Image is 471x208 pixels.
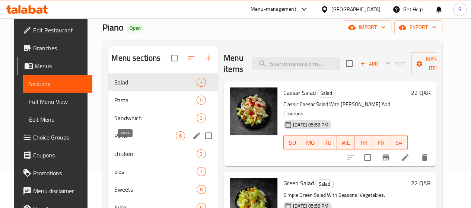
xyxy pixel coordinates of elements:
[394,20,442,34] button: export
[340,137,352,148] span: WE
[357,58,381,70] span: Add item
[304,137,316,148] span: MO
[319,135,337,150] button: TU
[224,52,243,75] h2: Menu items
[411,87,430,98] h6: 22 QAR
[111,52,160,64] h2: Menu sections
[108,73,218,91] div: Salad3
[108,127,218,145] div: Pizza6edit
[29,79,86,88] span: Sections
[301,135,319,150] button: MO
[176,131,185,140] div: items
[197,185,206,194] div: items
[283,191,408,200] p: Simple Green Salad With Seasonal Vegetables.
[317,89,335,98] div: Salad
[35,61,86,70] span: Menus
[176,132,185,140] span: 6
[197,96,206,105] div: items
[197,113,206,122] div: items
[354,135,372,150] button: TH
[29,97,86,106] span: Full Menu View
[108,145,218,163] div: chicken2
[23,111,92,128] a: Edit Menu
[17,128,92,146] a: Choice Groups
[331,5,381,13] div: [GEOGRAPHIC_DATA]
[458,5,461,13] span: S
[33,151,86,160] span: Coupons
[23,93,92,111] a: Full Menu View
[108,163,218,180] div: pies7
[114,113,197,122] span: Sandwhich
[416,148,433,166] button: delete
[344,20,391,34] button: import
[114,131,176,140] span: Pizza
[33,169,86,177] span: Promotions
[315,179,334,188] div: Salad
[401,153,410,162] a: Edit menu item
[360,150,375,165] span: Select to update
[411,52,461,75] button: Manage items
[33,186,86,195] span: Menu disclaimer
[197,168,206,175] span: 7
[197,78,206,87] div: items
[102,19,124,36] span: Piano
[114,78,197,87] span: Salad
[381,58,411,70] span: Select section first
[114,96,197,105] span: Pasta
[400,23,436,32] span: export
[17,39,92,57] a: Branches
[357,137,369,148] span: TH
[17,182,92,200] a: Menu disclaimer
[17,57,92,75] a: Menus
[359,60,379,68] span: Add
[114,167,197,176] span: pies
[108,180,218,198] div: Sweets8
[33,44,86,52] span: Branches
[372,135,390,150] button: FR
[200,49,218,67] button: Add section
[318,89,335,97] span: Salad
[17,164,92,182] a: Promotions
[33,26,86,35] span: Edit Restaurant
[197,149,206,158] div: items
[23,75,92,93] a: Sections
[283,177,314,189] span: Green Salad
[197,97,206,104] span: 5
[316,180,333,188] span: Salad
[33,133,86,142] span: Choice Groups
[29,115,86,124] span: Edit Menu
[411,178,430,188] h6: 22 QAR
[197,186,206,193] span: 8
[357,58,381,70] button: Add
[230,87,277,135] img: Caesar Salad
[341,56,357,71] span: Select section
[283,135,302,150] button: SU
[17,21,92,39] a: Edit Restaurant
[251,5,296,14] div: Menu-management
[182,49,200,67] span: Sort sections
[377,148,395,166] button: Branch-specific-item
[197,150,206,157] span: 2
[322,137,334,148] span: TU
[252,57,340,70] input: search
[197,79,206,86] span: 3
[290,121,331,128] span: [DATE] 05:58 PM
[114,149,197,158] span: chicken
[114,185,197,194] span: Sweets
[191,130,202,141] button: edit
[127,24,144,33] div: Open
[283,100,408,118] p: Classic Caesar Salad With [PERSON_NAME] And Croutons.
[17,146,92,164] a: Coupons
[375,137,387,148] span: FR
[166,50,182,66] span: Select all sections
[350,23,385,32] span: import
[390,135,408,150] button: SA
[337,135,355,150] button: WE
[197,115,206,122] span: 3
